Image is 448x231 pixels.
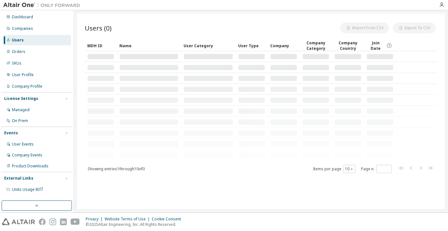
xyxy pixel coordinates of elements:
p: © 2025 Altair Engineering, Inc. All Rights Reserved. [86,222,185,227]
div: Company [270,40,297,51]
div: Events [4,130,18,136]
img: facebook.svg [39,218,46,225]
div: User Type [238,40,265,51]
div: External Links [4,176,33,181]
div: Dashboard [12,14,33,20]
div: SKUs [12,61,22,66]
div: Company Events [12,153,42,158]
img: altair_logo.svg [2,218,35,225]
div: Users [12,38,24,43]
div: Cookie Consent [152,217,185,222]
div: User Profile [12,72,34,77]
div: Companies [12,26,33,31]
div: Company Country [334,40,361,51]
div: Website Terms of Use [105,217,152,222]
svg: Date when the user was first added or directly signed up. If the user was deleted and later re-ad... [386,43,392,49]
div: User Events [12,142,34,147]
div: User Category [184,40,233,51]
div: Product Downloads [12,164,48,169]
div: Name [119,40,178,51]
div: On Prem [12,118,28,123]
img: instagram.svg [49,218,56,225]
div: License Settings [4,96,38,101]
img: youtube.svg [71,218,80,225]
span: Showing entries 1 through 10 of 0 [88,166,145,172]
button: 10 [345,166,354,172]
span: Items per page [313,165,355,173]
div: Managed [12,107,30,112]
span: Page n. [361,165,392,173]
img: linkedin.svg [60,218,67,225]
span: Users (0) [85,23,112,32]
button: Import From CSV [340,22,389,33]
span: Join Date [366,40,385,51]
div: MDH ID [87,40,114,51]
span: Units Usage BI [12,187,43,192]
div: Company Category [302,40,329,51]
div: Privacy [86,217,105,222]
img: Altair One [3,2,83,8]
div: Company Profile [12,84,42,89]
button: Export To CSV [393,22,436,33]
div: Orders [12,49,25,54]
